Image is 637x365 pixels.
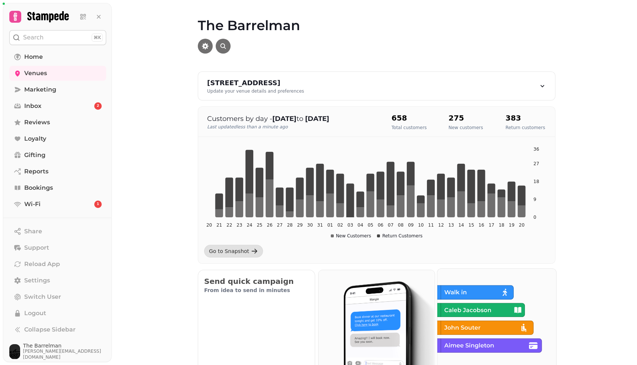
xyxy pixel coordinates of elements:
img: User avatar [9,344,20,359]
h2: Send quick campaign [204,276,309,286]
tspan: 16 [479,222,484,228]
tspan: 17 [489,222,494,228]
a: Marketing [9,82,106,97]
button: Search⌘K [9,30,106,45]
div: ⌘K [92,33,103,42]
span: Loyalty [24,134,46,143]
div: [STREET_ADDRESS] [207,78,304,88]
tspan: 18 [499,222,504,228]
span: Collapse Sidebar [24,325,76,334]
span: The Barrelman [23,343,106,348]
p: From idea to send in minutes [204,286,309,294]
tspan: 05 [368,222,373,228]
button: Logout [9,306,106,321]
span: Home [24,52,43,61]
tspan: 07 [388,222,393,228]
span: Bookings [24,183,53,192]
tspan: 08 [398,222,403,228]
tspan: 12 [438,222,444,228]
a: Wi-Fi1 [9,197,106,212]
tspan: 36 [533,147,539,152]
span: Reviews [24,118,50,127]
div: New Customers [331,233,371,239]
tspan: 09 [408,222,413,228]
h2: 658 [392,113,427,123]
tspan: 9 [533,197,536,202]
tspan: 03 [348,222,353,228]
span: [PERSON_NAME][EMAIL_ADDRESS][DOMAIN_NAME] [23,348,106,360]
a: Gifting [9,148,106,163]
button: Collapse Sidebar [9,322,106,337]
span: Switch User [24,292,61,301]
p: New customers [449,125,483,131]
a: Loyalty [9,131,106,146]
p: Last updated less than a minute ago [207,124,377,130]
span: Wi-Fi [24,200,41,209]
a: Go to Snapshot [204,245,263,257]
tspan: 26 [267,222,272,228]
span: Logout [24,309,46,318]
tspan: 20 [519,222,525,228]
button: Reload App [9,257,106,272]
tspan: 02 [337,222,343,228]
span: Venues [24,69,47,78]
tspan: 04 [358,222,363,228]
tspan: 24 [247,222,252,228]
span: Reports [24,167,48,176]
a: Inbox2 [9,99,106,113]
a: Venues [9,66,106,81]
tspan: 27 [533,161,539,166]
tspan: 18 [533,179,539,184]
tspan: 28 [287,222,292,228]
a: Bookings [9,180,106,195]
tspan: 25 [257,222,262,228]
div: Return Customers [377,233,422,239]
p: Customers by day - to [207,113,377,124]
span: Share [24,227,42,236]
button: Share [9,224,106,239]
tspan: 23 [237,222,242,228]
span: Settings [24,276,50,285]
p: Return customers [506,125,545,131]
tspan: 13 [448,222,454,228]
span: Marketing [24,85,56,94]
tspan: 15 [469,222,474,228]
h2: 275 [449,113,483,123]
button: Switch User [9,289,106,304]
tspan: 27 [277,222,282,228]
tspan: 0 [533,215,536,220]
button: User avatarThe Barrelman[PERSON_NAME][EMAIL_ADDRESS][DOMAIN_NAME] [9,343,106,360]
tspan: 30 [307,222,313,228]
a: Settings [9,273,106,288]
tspan: 19 [509,222,514,228]
strong: [DATE] [272,115,297,123]
tspan: 06 [378,222,383,228]
p: Search [23,33,44,42]
button: Support [9,240,106,255]
a: Home [9,49,106,64]
a: Reviews [9,115,106,130]
span: Gifting [24,151,45,160]
tspan: 29 [297,222,302,228]
span: 1 [97,202,99,207]
tspan: 10 [418,222,424,228]
p: Total customers [392,125,427,131]
tspan: 21 [216,222,222,228]
span: Reload App [24,260,60,269]
tspan: 01 [327,222,333,228]
strong: [DATE] [305,115,329,123]
h2: 383 [506,113,545,123]
span: Inbox [24,102,41,111]
tspan: 22 [226,222,232,228]
a: Reports [9,164,106,179]
span: Support [24,243,49,252]
tspan: 11 [428,222,434,228]
tspan: 14 [458,222,464,228]
div: Go to Snapshot [209,247,249,255]
tspan: 20 [206,222,212,228]
tspan: 31 [317,222,323,228]
div: Update your venue details and preferences [207,88,304,94]
span: 2 [97,103,99,109]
